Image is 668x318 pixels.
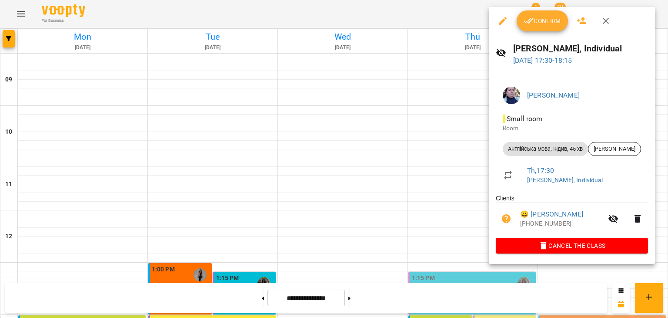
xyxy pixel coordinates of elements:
[503,115,544,123] span: - Small room
[520,220,603,228] p: [PHONE_NUMBER]
[496,208,517,229] button: Unpaid. Bill the attendance?
[496,238,648,254] button: Cancel the class
[527,166,554,175] a: Th , 17:30
[503,145,588,153] span: Англійська мова, Індив, 45 хв
[527,176,603,183] a: [PERSON_NAME], Individual
[513,56,572,64] a: [DATE] 17:30-18:15
[524,16,561,26] span: Confirm
[503,124,641,133] p: Room
[496,194,648,237] ul: Clients
[503,87,520,104] img: 6a40422b40c36d507517789f71995803.jpg
[588,142,641,156] div: [PERSON_NAME]
[513,42,648,55] h6: [PERSON_NAME], Individual
[588,145,641,153] span: [PERSON_NAME]
[503,240,641,251] span: Cancel the class
[520,209,583,220] a: 😀 [PERSON_NAME]
[517,10,568,31] button: Confirm
[527,91,580,99] a: [PERSON_NAME]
